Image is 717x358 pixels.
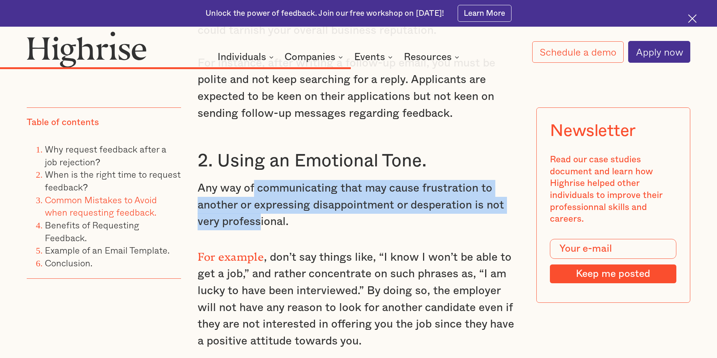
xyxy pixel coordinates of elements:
[285,53,345,62] div: Companies
[218,53,266,62] div: Individuals
[45,142,166,169] a: Why request feedback after a job rejection?
[550,121,636,140] div: Newsletter
[550,264,676,283] input: Keep me posted
[198,246,520,350] p: , don’t say things like, “I know I won’t be able to get a job,” and rather concentrate on such ph...
[206,8,444,19] div: Unlock the power of feedback. Join our free workshop on [DATE]!
[45,193,157,219] a: Common Mistakes to Avoid when requesting feedback.
[354,53,385,62] div: Events
[198,55,520,122] p: For instance, after writing a follow-up email, you must be polite and not keep searching for a re...
[45,167,181,194] a: When is the right time to request feedback?
[404,53,461,62] div: Resources
[404,53,452,62] div: Resources
[550,239,676,259] input: Your e-mail
[550,154,676,225] div: Read our case studies document and learn how Highrise helped other individuals to improve their p...
[458,5,511,22] a: Learn More
[198,251,264,258] strong: For example
[688,14,697,23] img: Cross icon
[198,180,520,230] p: Any way of communicating that may cause frustration to another or expressing disappointment or de...
[218,53,276,62] div: Individuals
[550,239,676,283] form: Modal Form
[27,117,99,129] div: Table of contents
[27,31,146,67] img: Highrise logo
[285,53,335,62] div: Companies
[628,41,690,63] a: Apply now
[45,218,139,245] a: Benefits of Requesting Feedback.
[45,243,170,257] a: Example of an Email Template.
[45,256,93,270] a: Conclusion.
[532,41,624,63] a: Schedule a demo
[354,53,395,62] div: Events
[198,150,520,172] h3: 2. Using an Emotional Tone.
